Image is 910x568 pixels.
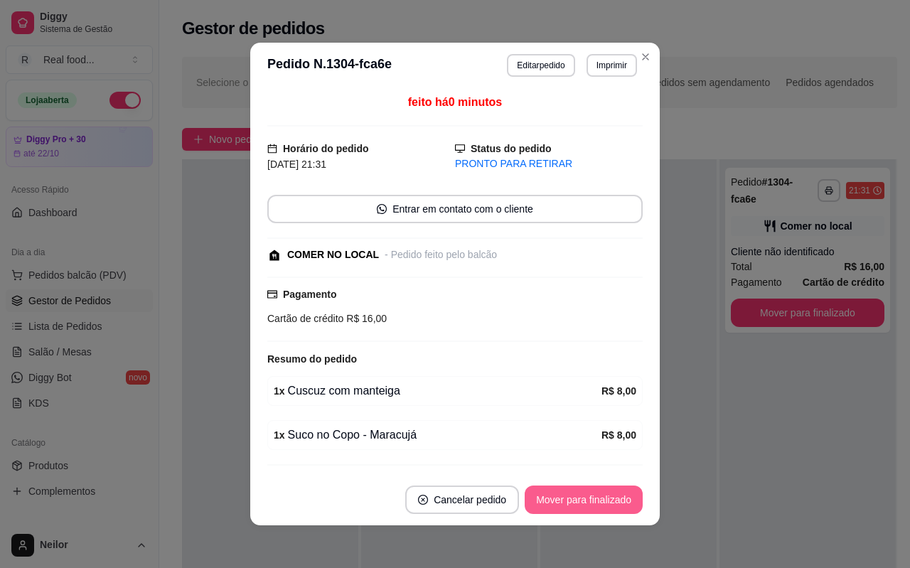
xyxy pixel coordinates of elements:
button: Editarpedido [507,54,574,77]
strong: Status do pedido [471,143,552,154]
strong: R$ 8,00 [601,385,636,397]
span: feito há 0 minutos [408,96,502,108]
span: close-circle [418,495,428,505]
button: Imprimir [587,54,637,77]
div: COMER NO LOCAL [287,247,379,262]
div: - Pedido feito pelo balcão [385,247,497,262]
span: calendar [267,144,277,154]
div: PRONTO PARA RETIRAR [455,156,643,171]
span: credit-card [267,289,277,299]
div: Cuscuz com manteiga [274,382,601,400]
span: Cartão de crédito [267,313,343,324]
strong: 1 x [274,429,285,441]
h3: Pedido N. 1304-fca6e [267,54,392,77]
button: Mover para finalizado [525,486,643,514]
button: Close [634,45,657,68]
span: R$ 16,00 [343,313,387,324]
strong: Horário do pedido [283,143,369,154]
strong: Resumo do pedido [267,353,357,365]
div: Suco no Copo - Maracujá [274,427,601,444]
strong: 1 x [274,385,285,397]
span: [DATE] 21:31 [267,159,326,170]
button: whats-appEntrar em contato com o cliente [267,195,643,223]
span: whats-app [377,204,387,214]
strong: Pagamento [283,289,336,300]
strong: R$ 8,00 [601,429,636,441]
button: close-circleCancelar pedido [405,486,519,514]
span: desktop [455,144,465,154]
